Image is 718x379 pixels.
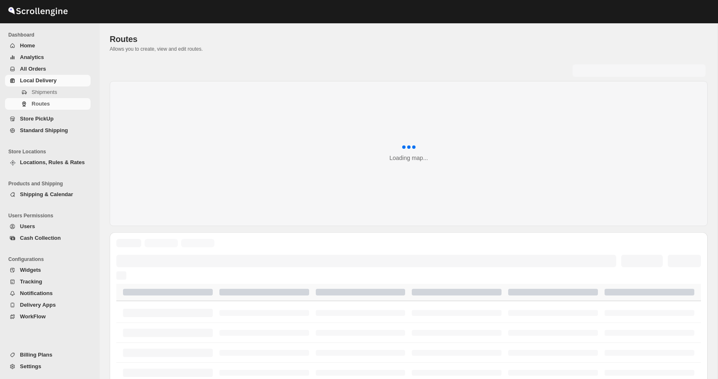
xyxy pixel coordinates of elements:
span: Shipments [32,89,57,95]
span: All Orders [20,66,46,72]
button: Tracking [5,276,91,288]
button: Widgets [5,264,91,276]
button: Home [5,40,91,52]
button: Routes [5,98,91,110]
button: Users [5,221,91,232]
span: Configurations [8,256,94,263]
span: Store Locations [8,148,94,155]
p: Allows you to create, view and edit routes. [110,46,708,52]
span: Settings [20,363,41,369]
span: Home [20,42,35,49]
span: Analytics [20,54,44,60]
button: Analytics [5,52,91,63]
button: All Orders [5,63,91,75]
button: Cash Collection [5,232,91,244]
span: Cash Collection [20,235,61,241]
button: Billing Plans [5,349,91,361]
button: Settings [5,361,91,372]
span: Notifications [20,290,53,296]
span: WorkFlow [20,313,46,320]
button: WorkFlow [5,311,91,322]
div: Loading map... [389,154,428,162]
span: Standard Shipping [20,127,68,133]
span: Dashboard [8,32,94,38]
span: Locations, Rules & Rates [20,159,85,165]
span: Routes [32,101,50,107]
span: Tracking [20,278,42,285]
span: Users [20,223,35,229]
button: Shipments [5,86,91,98]
button: Locations, Rules & Rates [5,157,91,168]
span: Billing Plans [20,352,52,358]
span: Delivery Apps [20,302,56,308]
span: Shipping & Calendar [20,191,73,197]
span: Local Delivery [20,77,57,84]
span: Widgets [20,267,41,273]
span: Users Permissions [8,212,94,219]
button: Delivery Apps [5,299,91,311]
span: Products and Shipping [8,180,94,187]
span: Store PickUp [20,116,54,122]
button: Shipping & Calendar [5,189,91,200]
button: Notifications [5,288,91,299]
span: Routes [110,34,138,44]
